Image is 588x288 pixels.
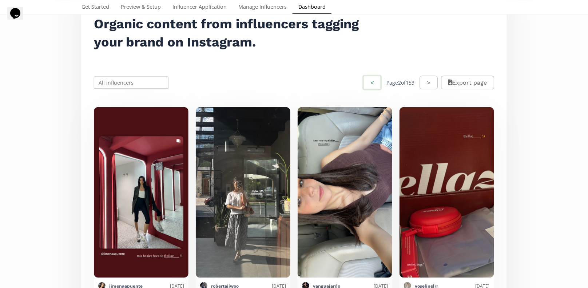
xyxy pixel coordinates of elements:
[420,76,437,89] button: >
[94,15,368,51] h2: Organic content from influencers tagging your brand on Instagram.
[441,76,494,89] button: Export page
[386,79,414,86] div: Page 2 of 153
[362,75,382,90] button: <
[93,76,170,90] input: All influencers
[7,7,31,29] iframe: chat widget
